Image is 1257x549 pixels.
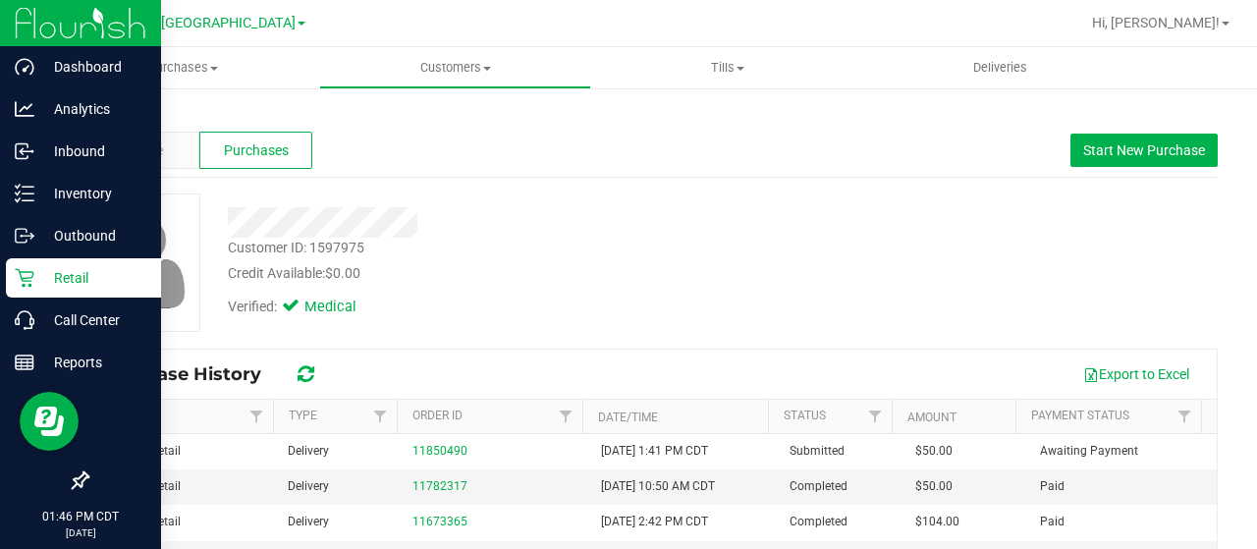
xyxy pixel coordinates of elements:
[288,477,329,496] span: Delivery
[784,409,826,422] a: Status
[325,265,360,281] span: $0.00
[1070,134,1218,167] button: Start New Purchase
[9,508,152,525] p: 01:46 PM CDT
[15,99,34,119] inline-svg: Analytics
[915,477,953,496] span: $50.00
[591,47,863,88] a: Tills
[289,409,317,422] a: Type
[15,184,34,203] inline-svg: Inventory
[228,238,364,258] div: Customer ID: 1597975
[790,442,845,461] span: Submitted
[592,59,862,77] span: Tills
[601,477,715,496] span: [DATE] 10:50 AM CDT
[34,266,152,290] p: Retail
[598,411,658,424] a: Date/Time
[9,525,152,540] p: [DATE]
[601,442,708,461] span: [DATE] 1:41 PM CDT
[1083,142,1205,158] span: Start New Purchase
[34,55,152,79] p: Dashboard
[947,59,1054,77] span: Deliveries
[47,47,319,88] a: Purchases
[864,47,1136,88] a: Deliveries
[288,513,329,531] span: Delivery
[241,400,273,433] a: Filter
[15,310,34,330] inline-svg: Call Center
[304,297,383,318] span: Medical
[790,477,847,496] span: Completed
[790,513,847,531] span: Completed
[907,411,956,424] a: Amount
[1040,477,1065,496] span: Paid
[34,97,152,121] p: Analytics
[34,308,152,332] p: Call Center
[915,513,959,531] span: $104.00
[15,226,34,246] inline-svg: Outbound
[224,140,289,161] span: Purchases
[34,182,152,205] p: Inventory
[15,268,34,288] inline-svg: Retail
[1169,400,1201,433] a: Filter
[320,59,590,77] span: Customers
[228,297,383,318] div: Verified:
[15,353,34,372] inline-svg: Reports
[34,224,152,247] p: Outbound
[1092,15,1220,30] span: Hi, [PERSON_NAME]!
[412,479,467,493] a: 11782317
[319,47,591,88] a: Customers
[15,57,34,77] inline-svg: Dashboard
[15,141,34,161] inline-svg: Inbound
[228,263,779,284] div: Credit Available:
[47,59,319,77] span: Purchases
[915,442,953,461] span: $50.00
[34,139,152,163] p: Inbound
[1031,409,1129,422] a: Payment Status
[550,400,582,433] a: Filter
[34,351,152,374] p: Reports
[288,442,329,461] span: Delivery
[20,392,79,451] iframe: Resource center
[364,400,397,433] a: Filter
[412,409,463,422] a: Order ID
[412,444,467,458] a: 11850490
[601,513,708,531] span: [DATE] 2:42 PM CDT
[95,15,296,31] span: TX Austin [GEOGRAPHIC_DATA]
[1070,357,1202,391] button: Export to Excel
[1040,513,1065,531] span: Paid
[1040,442,1138,461] span: Awaiting Payment
[412,515,467,528] a: 11673365
[859,400,892,433] a: Filter
[102,363,281,385] span: Purchase History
